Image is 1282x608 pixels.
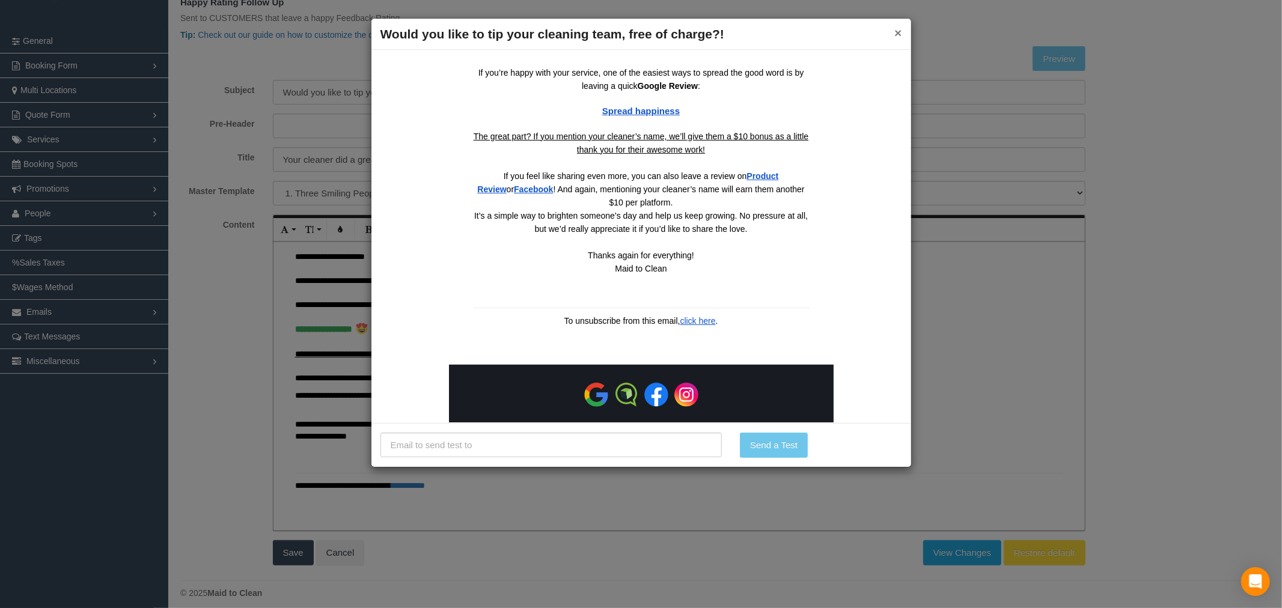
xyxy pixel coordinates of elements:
div: Open Intercom Messenger [1241,567,1270,596]
u: The great part? If you mention your cleaner’s name, we’ll give them a $10 bonus as a little thank... [474,132,808,154]
img: image [614,383,638,407]
span: The name of your cleaners were: Preview Team Title [543,290,739,300]
p: To unsubscribe from this email, . [473,314,810,327]
p: It’s a simple way to brighten someone’s day and help us keep growing. No pressure at all, but we’... [473,209,810,249]
a: Facebook [514,184,553,194]
p: Thanks again for everything! Maid to Clean [473,249,810,302]
img: image [674,383,698,407]
strong: Google Review [638,81,698,91]
img: image [644,383,668,407]
img: image [584,383,608,407]
a: Spread happiness [602,106,680,116]
a: Product Review [477,171,778,194]
p: If you feel like sharing even more, you can also leave a review on or ! And again, mentioning you... [473,130,810,209]
input: Email to send test to [380,433,722,457]
button: × [894,26,902,39]
h3: Would you like to tip your cleaning team, free of charge?! [380,28,902,40]
a: click here [680,316,715,326]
